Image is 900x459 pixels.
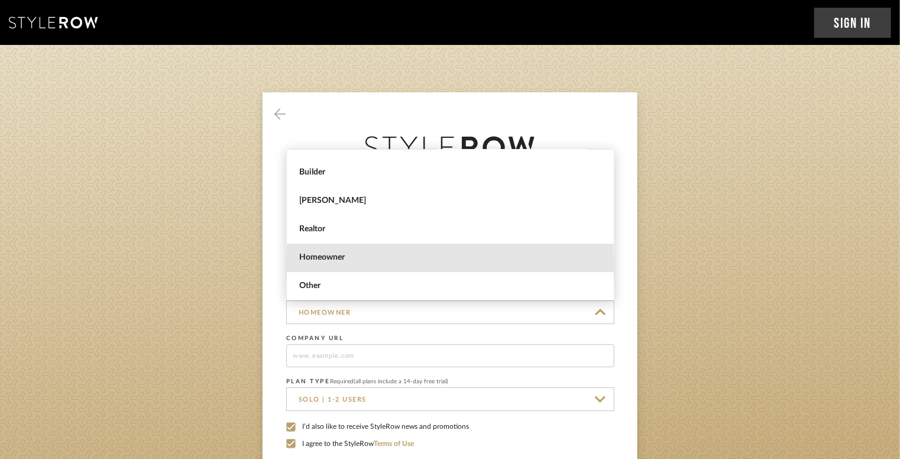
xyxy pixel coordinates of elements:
[286,439,614,450] label: I agree to the StyleRow
[286,300,614,324] input: Select
[814,8,892,38] a: Sign In
[299,167,604,177] span: Builder
[299,224,604,234] span: Realtor
[374,440,414,447] a: Terms of Use
[286,378,449,385] label: PLAN TYPE
[286,344,614,367] input: www.example.com
[299,281,604,291] span: Other
[299,253,604,263] span: Homeowner
[354,379,449,384] span: (all plans include a 14-day free trial)
[286,387,614,411] input: Select
[299,196,604,206] span: [PERSON_NAME]
[286,422,614,433] label: I’d also like to receive StyleRow news and promotions
[331,379,354,384] span: Required
[286,335,344,342] label: COMPANY URL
